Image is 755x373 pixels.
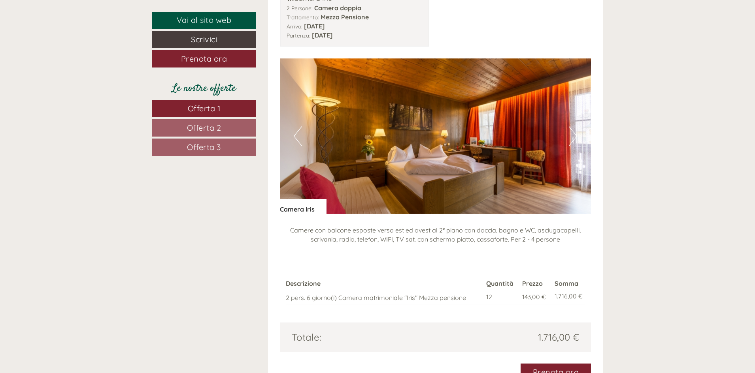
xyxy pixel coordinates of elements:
small: 2 Persone: [287,5,313,11]
b: Mezza Pensione [321,13,369,21]
span: 143,00 € [522,293,546,301]
th: Somma [551,277,585,290]
div: Le nostre offerte [152,81,256,96]
td: 12 [483,290,519,304]
button: Next [569,126,577,146]
th: Descrizione [286,277,483,290]
div: Buon giorno, come possiamo aiutarla? [6,21,129,45]
p: Camere con balcone esposte verso est ed ovest al 2° piano con doccia, bagno e WC, asciugacapelli,... [280,226,591,244]
td: 2 pers. 6 giorno(i) Camera matrimoniale "Iris" Mezza pensione [286,290,483,304]
div: Hotel Weisses Lamm [12,23,125,29]
span: Offerta 3 [187,142,221,152]
td: 1.716,00 € [551,290,585,304]
div: Camera Iris [280,199,327,214]
th: Quantità [483,277,519,290]
b: [DATE] [312,31,333,39]
div: giovedì [139,6,173,19]
b: Camera doppia [314,4,361,12]
small: Partenza: [287,32,310,39]
b: [DATE] [304,22,325,30]
div: Totale: [286,330,436,344]
small: Trattamento: [287,14,319,21]
button: Invia [269,204,312,222]
small: 15:19 [12,38,125,44]
a: Vai al sito web [152,12,256,29]
th: Prezzo [519,277,551,290]
img: image [280,58,591,214]
a: Scrivici [152,31,256,48]
small: Arrivo: [287,23,302,30]
button: Previous [294,126,302,146]
span: Offerta 2 [187,123,221,133]
a: Prenota ora [152,50,256,67]
span: 1.716,00 € [538,330,579,344]
span: Offerta 1 [188,103,221,113]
